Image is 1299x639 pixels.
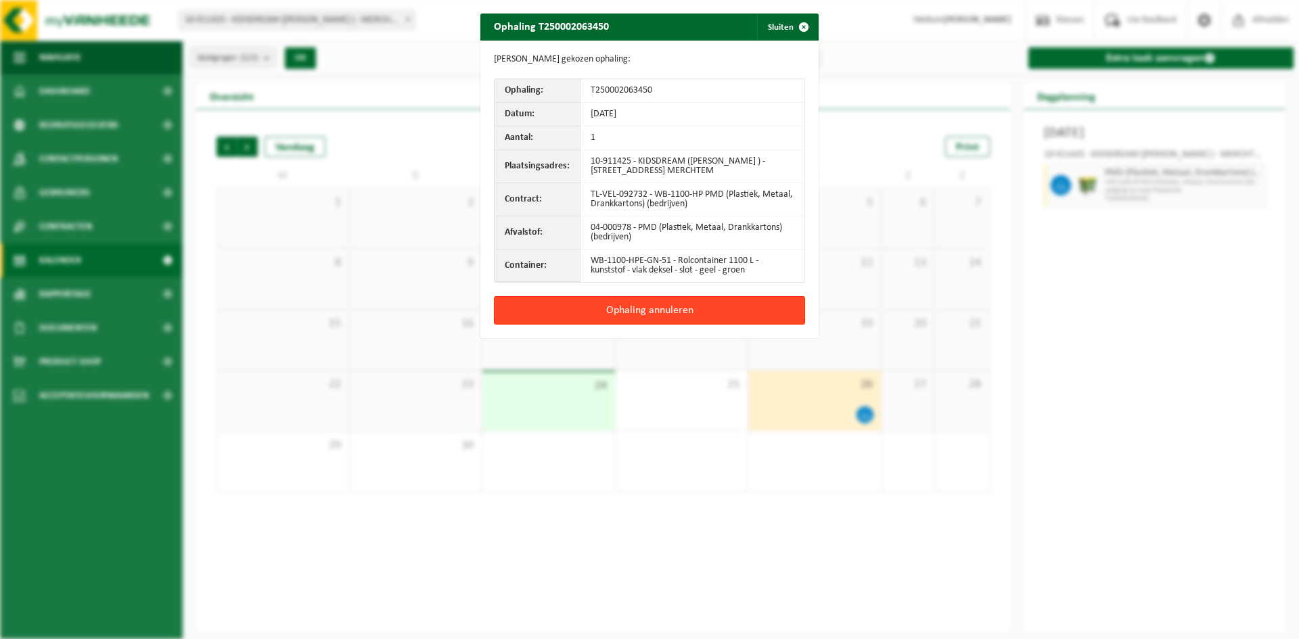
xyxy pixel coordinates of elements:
[757,14,817,41] button: Sluiten
[494,54,805,65] p: [PERSON_NAME] gekozen ophaling:
[580,183,804,216] td: TL-VEL-092732 - WB-1100-HP PMD (Plastiek, Metaal, Drankkartons) (bedrijven)
[495,126,580,150] th: Aantal:
[480,14,622,39] h2: Ophaling T250002063450
[495,79,580,103] th: Ophaling:
[580,216,804,250] td: 04-000978 - PMD (Plastiek, Metaal, Drankkartons) (bedrijven)
[495,150,580,183] th: Plaatsingsadres:
[495,103,580,126] th: Datum:
[494,296,805,325] button: Ophaling annuleren
[580,150,804,183] td: 10-911425 - KIDSDREAM ([PERSON_NAME] ) - [STREET_ADDRESS] MERCHTEM
[580,250,804,282] td: WB-1100-HPE-GN-51 - Rolcontainer 1100 L - kunststof - vlak deksel - slot - geel - groen
[495,216,580,250] th: Afvalstof:
[580,126,804,150] td: 1
[495,250,580,282] th: Container:
[580,103,804,126] td: [DATE]
[580,79,804,103] td: T250002063450
[495,183,580,216] th: Contract:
